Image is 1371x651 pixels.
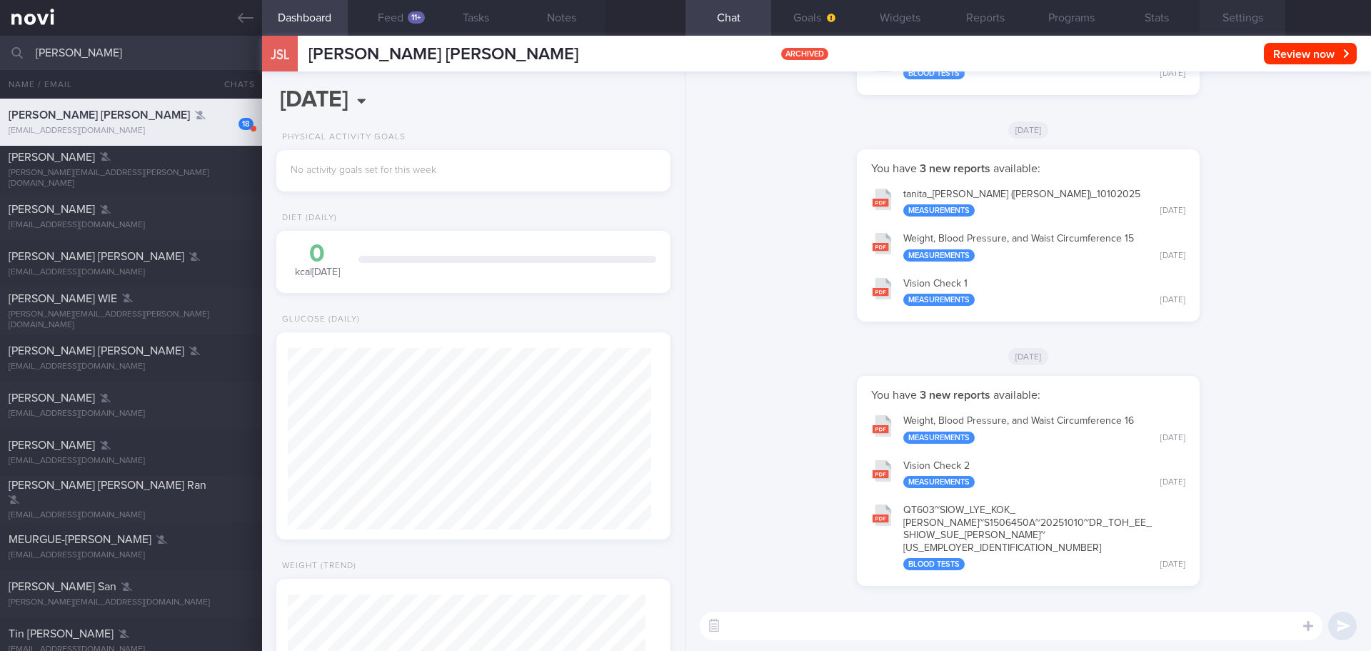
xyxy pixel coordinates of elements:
[1264,43,1357,64] button: Review now
[9,151,95,163] span: [PERSON_NAME]
[903,204,975,217] div: Measurements
[9,168,253,189] div: [PERSON_NAME][EMAIL_ADDRESS][PERSON_NAME][DOMAIN_NAME]
[1160,206,1185,217] div: [DATE]
[9,109,190,121] span: [PERSON_NAME] [PERSON_NAME]
[903,432,975,444] div: Measurements
[276,213,337,224] div: Diet (Daily)
[9,204,95,215] span: [PERSON_NAME]
[9,597,253,608] div: [PERSON_NAME][EMAIL_ADDRESS][DOMAIN_NAME]
[9,293,117,304] span: [PERSON_NAME] WIE
[917,163,993,174] strong: 3 new reports
[291,242,344,279] div: kcal [DATE]
[308,46,578,63] span: [PERSON_NAME] [PERSON_NAME]
[903,460,1185,489] div: Vision Check 2
[258,27,301,82] div: JSL
[9,479,206,491] span: [PERSON_NAME] [PERSON_NAME] Ran
[291,242,344,267] div: 0
[903,278,1185,307] div: Vision Check 1
[903,476,975,488] div: Measurements
[9,510,253,521] div: [EMAIL_ADDRESS][DOMAIN_NAME]
[276,314,360,325] div: Glucose (Daily)
[9,392,95,404] span: [PERSON_NAME]
[9,550,253,561] div: [EMAIL_ADDRESS][DOMAIN_NAME]
[1160,433,1185,444] div: [DATE]
[9,409,253,419] div: [EMAIL_ADDRESS][DOMAIN_NAME]
[864,406,1192,451] button: Weight, Blood Pressure, and Waist Circumference 16 Measurements [DATE]
[9,267,253,278] div: [EMAIL_ADDRESS][DOMAIN_NAME]
[205,70,262,99] button: Chats
[9,309,253,331] div: [PERSON_NAME][EMAIL_ADDRESS][PERSON_NAME][DOMAIN_NAME]
[903,67,965,79] div: Blood Tests
[276,561,356,572] div: Weight (Trend)
[864,451,1192,496] button: Vision Check 2 Measurements [DATE]
[903,415,1185,444] div: Weight, Blood Pressure, and Waist Circumference 16
[903,558,965,570] div: Blood Tests
[276,132,406,143] div: Physical Activity Goals
[917,389,993,401] strong: 3 new reports
[9,628,114,640] span: Tin [PERSON_NAME]
[871,161,1185,176] p: You have available:
[1160,477,1185,488] div: [DATE]
[9,251,184,262] span: [PERSON_NAME] [PERSON_NAME]
[9,362,253,372] div: [EMAIL_ADDRESS][DOMAIN_NAME]
[1160,295,1185,306] div: [DATE]
[1008,348,1049,365] span: [DATE]
[781,48,828,60] span: archived
[871,388,1185,402] p: You have available:
[864,224,1192,269] button: Weight, Blood Pressure, and Waist Circumference 15 Measurements [DATE]
[238,118,253,130] div: 18
[903,189,1185,217] div: tanita_ [PERSON_NAME] ([PERSON_NAME])_ 10102025
[9,581,116,592] span: [PERSON_NAME] San
[9,345,184,357] span: [PERSON_NAME] [PERSON_NAME]
[1160,560,1185,570] div: [DATE]
[864,179,1192,224] button: tanita_[PERSON_NAME] ([PERSON_NAME])_10102025 Measurements [DATE]
[903,233,1185,262] div: Weight, Blood Pressure, and Waist Circumference 15
[408,11,425,24] div: 11+
[9,220,253,231] div: [EMAIL_ADDRESS][DOMAIN_NAME]
[9,126,253,136] div: [EMAIL_ADDRESS][DOMAIN_NAME]
[1160,69,1185,79] div: [DATE]
[9,456,253,467] div: [EMAIL_ADDRESS][DOMAIN_NAME]
[1008,121,1049,139] span: [DATE]
[291,164,656,177] div: No activity goals set for this week
[1160,251,1185,262] div: [DATE]
[864,495,1192,577] button: QT603~SIOW_LYE_KOK_[PERSON_NAME]~S1506450A~20251010~DR_TOH_EE_SHIOW_SUE_[PERSON_NAME]~[US_EMPLOYE...
[903,294,975,306] div: Measurements
[9,439,95,451] span: [PERSON_NAME]
[864,269,1192,314] button: Vision Check 1 Measurements [DATE]
[903,249,975,262] div: Measurements
[903,505,1185,570] div: QT603~SIOW_ LYE_ KOK_ [PERSON_NAME]~S1506450A~20251010~DR_ TOH_ EE_ SHIOW_ SUE_ [PERSON_NAME]~[US...
[9,534,151,545] span: MEURGUE-[PERSON_NAME]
